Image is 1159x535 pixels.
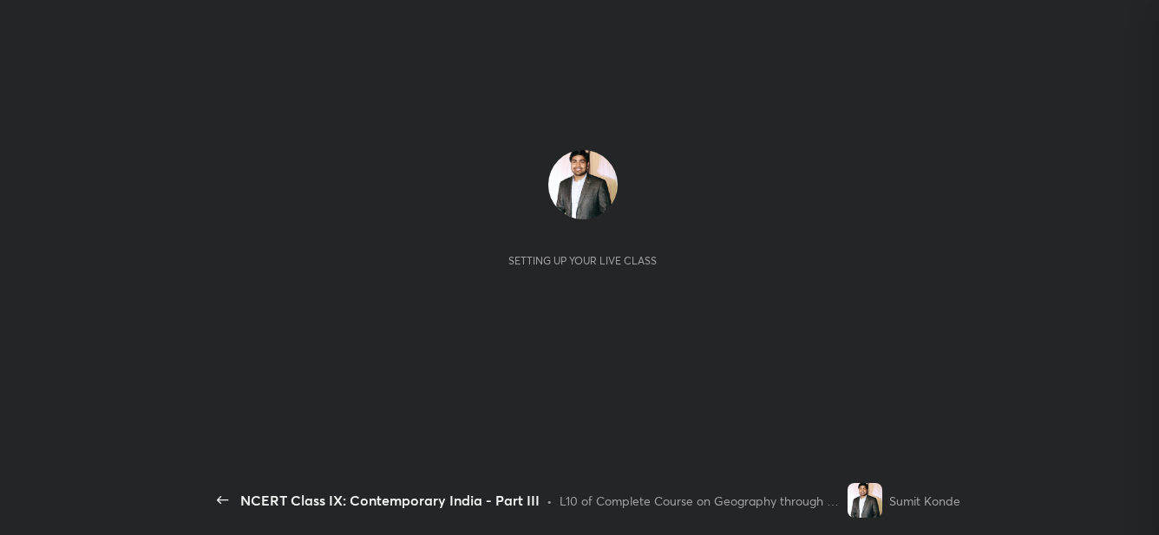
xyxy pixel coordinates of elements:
[848,483,882,518] img: fbb3c24a9d964a2d9832b95166ca1330.jpg
[547,492,553,510] div: •
[560,492,841,510] div: L10 of Complete Course on Geography through NCERT - UPSC GS
[508,254,657,267] div: Setting up your live class
[240,490,540,511] div: NCERT Class IX: Contemporary India - Part III
[548,150,618,219] img: fbb3c24a9d964a2d9832b95166ca1330.jpg
[889,492,960,510] div: Sumit Konde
